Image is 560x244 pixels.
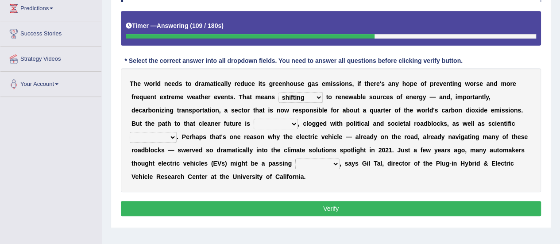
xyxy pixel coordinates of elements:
[486,93,489,101] b: y
[295,107,298,114] b: e
[436,80,440,87] b: e
[280,107,284,114] b: o
[121,57,466,66] div: * Select the correct answer into all dropdown fields. You need to answer all questions before cli...
[208,93,210,101] b: r
[325,80,331,87] b: m
[160,93,163,101] b: e
[238,107,242,114] b: c
[192,93,195,101] b: e
[359,80,361,87] b: f
[192,107,196,114] b: p
[433,107,434,114] b: '
[345,93,348,101] b: e
[271,93,275,101] b: s
[135,107,139,114] b: e
[345,80,349,87] b: n
[269,80,273,87] b: g
[331,107,333,114] b: f
[326,93,328,101] b: t
[452,80,454,87] b: i
[409,93,413,101] b: n
[192,22,221,29] b: 109 / 180s
[239,93,243,101] b: T
[521,107,523,114] b: .
[338,93,341,101] b: e
[478,93,482,101] b: n
[251,80,255,87] b: e
[386,93,390,101] b: e
[357,93,361,101] b: b
[185,107,189,114] b: n
[458,80,462,87] b: g
[161,107,164,114] b: z
[216,80,217,87] b: i
[170,107,174,114] b: g
[391,80,395,87] b: n
[440,80,443,87] b: v
[463,93,467,101] b: p
[382,93,386,101] b: c
[470,80,474,87] b: o
[506,80,510,87] b: o
[221,80,224,87] b: a
[409,107,413,114] b: e
[430,80,434,87] b: p
[443,93,447,101] b: n
[446,93,450,101] b: d
[385,107,389,114] b: e
[450,93,452,101] b: ,
[168,80,171,87] b: e
[336,80,340,87] b: s
[205,93,208,101] b: e
[228,80,231,87] b: y
[262,80,266,87] b: s
[514,107,518,114] b: n
[294,80,297,87] b: u
[157,22,189,29] b: Answering
[233,93,235,101] b: .
[284,107,289,114] b: w
[200,107,202,114] b: r
[260,80,262,87] b: t
[240,80,244,87] b: d
[357,80,359,87] b: i
[322,107,324,114] b: l
[389,107,391,114] b: r
[235,107,238,114] b: e
[417,107,421,114] b: w
[376,93,380,101] b: u
[253,107,255,114] b: t
[247,107,250,114] b: r
[371,80,374,87] b: e
[204,107,208,114] b: a
[166,93,169,101] b: t
[146,107,148,114] b: r
[317,107,318,114] b: i
[381,107,383,114] b: r
[221,22,224,29] b: )
[297,80,301,87] b: s
[404,107,406,114] b: t
[130,80,134,87] b: T
[182,107,185,114] b: a
[185,80,188,87] b: t
[255,107,259,114] b: h
[148,107,152,114] b: b
[500,107,502,114] b: i
[217,93,221,101] b: v
[443,80,446,87] b: e
[228,93,230,101] b: t
[174,93,180,101] b: m
[342,107,346,114] b: a
[400,93,402,101] b: f
[149,80,153,87] b: o
[226,80,228,87] b: l
[152,107,156,114] b: o
[309,107,313,114] b: n
[231,107,235,114] b: s
[484,93,486,101] b: l
[140,120,142,127] b: t
[435,107,438,114] b: s
[196,107,200,114] b: o
[394,107,398,114] b: o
